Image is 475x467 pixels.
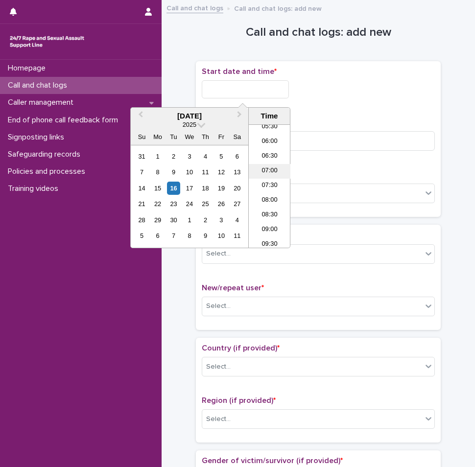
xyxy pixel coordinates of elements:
div: Choose Tuesday, October 7th, 2025 [167,229,180,242]
li: 08:00 [249,193,290,208]
button: Previous Month [132,109,147,124]
div: Choose Wednesday, October 8th, 2025 [183,229,196,242]
div: Select... [206,249,231,259]
div: Choose Friday, September 26th, 2025 [214,197,228,210]
li: 05:30 [249,120,290,135]
p: Signposting links [4,133,72,142]
div: Choose Monday, October 6th, 2025 [151,229,164,242]
li: 06:30 [249,149,290,164]
div: Mo [151,130,164,143]
li: 09:00 [249,223,290,237]
div: Choose Saturday, September 6th, 2025 [231,150,244,163]
div: Choose Saturday, September 20th, 2025 [231,182,244,195]
li: 09:30 [249,237,290,252]
div: Choose Wednesday, September 3rd, 2025 [183,150,196,163]
div: Choose Thursday, October 2nd, 2025 [199,213,212,227]
p: End of phone call feedback form [4,116,126,125]
img: rhQMoQhaT3yELyF149Cw [8,32,86,51]
div: Choose Saturday, October 4th, 2025 [231,213,244,227]
span: Gender of victim/survivor (if provided) [202,457,343,465]
div: Choose Wednesday, September 24th, 2025 [183,197,196,210]
div: Choose Friday, September 5th, 2025 [214,150,228,163]
div: Choose Monday, September 8th, 2025 [151,165,164,179]
div: Choose Tuesday, September 9th, 2025 [167,165,180,179]
div: Sa [231,130,244,143]
p: Homepage [4,64,53,73]
div: Select... [206,414,231,424]
div: Choose Thursday, September 25th, 2025 [199,197,212,210]
div: Time [251,112,287,120]
div: Select... [206,362,231,372]
div: Choose Friday, September 19th, 2025 [214,182,228,195]
div: Choose Friday, September 12th, 2025 [214,165,228,179]
div: Choose Tuesday, September 16th, 2025 [167,182,180,195]
button: Next Month [233,109,248,124]
div: Choose Thursday, September 18th, 2025 [199,182,212,195]
div: Choose Thursday, September 11th, 2025 [199,165,212,179]
div: Choose Thursday, October 9th, 2025 [199,229,212,242]
span: Region (if provided) [202,397,276,404]
div: Choose Sunday, September 7th, 2025 [135,165,148,179]
div: Choose Saturday, October 11th, 2025 [231,229,244,242]
span: 2025 [183,121,196,128]
span: Start date and time [202,68,277,75]
li: 07:30 [249,179,290,193]
div: Th [199,130,212,143]
span: Country (if provided) [202,344,280,352]
div: Choose Saturday, September 27th, 2025 [231,197,244,210]
p: Caller management [4,98,81,107]
div: Choose Friday, October 3rd, 2025 [214,213,228,227]
div: Choose Wednesday, September 10th, 2025 [183,165,196,179]
p: Call and chat logs: add new [234,2,322,13]
div: Choose Sunday, August 31st, 2025 [135,150,148,163]
div: Choose Sunday, September 14th, 2025 [135,182,148,195]
p: Training videos [4,184,66,193]
div: Choose Tuesday, September 30th, 2025 [167,213,180,227]
div: Choose Tuesday, September 23rd, 2025 [167,197,180,210]
p: Safeguarding records [4,150,88,159]
div: [DATE] [131,112,248,120]
h1: Call and chat logs: add new [196,25,441,40]
div: Choose Monday, September 1st, 2025 [151,150,164,163]
div: Choose Tuesday, September 2nd, 2025 [167,150,180,163]
div: Choose Sunday, October 5th, 2025 [135,229,148,242]
div: Choose Monday, September 15th, 2025 [151,182,164,195]
div: Choose Sunday, September 28th, 2025 [135,213,148,227]
div: Select... [206,301,231,311]
div: Fr [214,130,228,143]
div: Su [135,130,148,143]
div: Choose Wednesday, October 1st, 2025 [183,213,196,227]
a: Call and chat logs [166,2,223,13]
div: month 2025-09 [134,148,245,244]
p: Policies and processes [4,167,93,176]
div: Choose Wednesday, September 17th, 2025 [183,182,196,195]
div: Choose Saturday, September 13th, 2025 [231,165,244,179]
div: Choose Thursday, September 4th, 2025 [199,150,212,163]
div: Tu [167,130,180,143]
span: New/repeat user [202,284,264,292]
li: 08:30 [249,208,290,223]
p: Call and chat logs [4,81,75,90]
li: 07:00 [249,164,290,179]
div: Choose Monday, September 22nd, 2025 [151,197,164,210]
div: We [183,130,196,143]
div: Choose Friday, October 10th, 2025 [214,229,228,242]
li: 06:00 [249,135,290,149]
div: Choose Monday, September 29th, 2025 [151,213,164,227]
div: Choose Sunday, September 21st, 2025 [135,197,148,210]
